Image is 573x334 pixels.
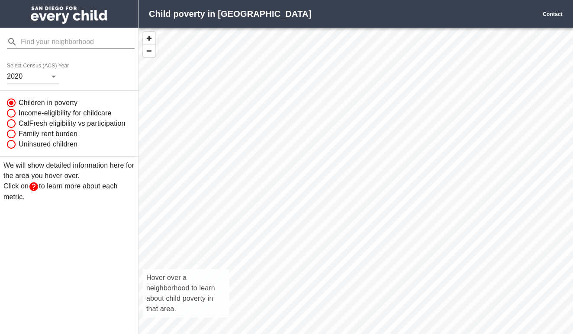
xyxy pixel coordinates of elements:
div: 2020 [7,70,59,83]
input: Find your neighborhood [21,35,135,49]
label: Select Census (ACS) Year [7,64,72,69]
span: Income-eligibility for childcare [19,108,112,118]
span: Family rent burden [19,129,77,139]
p: We will show detailed information here for the area you hover over. Click on to learn more about ... [3,160,135,202]
span: CalFresh eligibility vs participation [19,118,126,129]
img: San Diego for Every Child logo [31,6,107,24]
a: Contact [543,11,563,17]
p: Hover over a neighborhood to learn about child poverty in that area. [146,273,226,314]
button: Zoom Out [143,45,155,57]
span: Uninsured children [19,139,77,150]
span: Children in poverty [19,98,77,108]
strong: Child poverty in [GEOGRAPHIC_DATA] [149,9,311,19]
button: Zoom In [143,32,155,45]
